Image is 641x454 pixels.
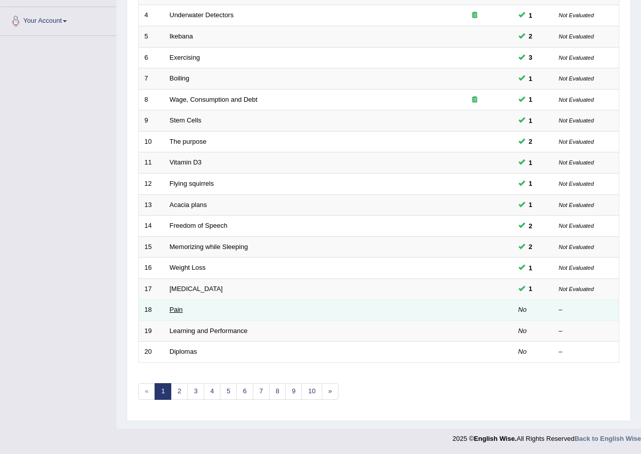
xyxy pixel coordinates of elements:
a: Vitamin D3 [170,158,202,166]
td: 5 [139,26,164,48]
div: 2025 © All Rights Reserved [453,429,641,443]
td: 10 [139,131,164,152]
td: 8 [139,89,164,110]
a: [MEDICAL_DATA] [170,285,223,293]
small: Not Evaluated [559,55,594,61]
a: Freedom of Speech [170,222,228,229]
a: 4 [204,383,220,400]
a: 8 [269,383,286,400]
a: 7 [253,383,270,400]
small: Not Evaluated [559,139,594,145]
small: Not Evaluated [559,97,594,103]
span: You can still take this question [525,283,537,294]
a: Boiling [170,74,190,82]
td: 6 [139,47,164,68]
small: Not Evaluated [559,265,594,271]
em: No [518,327,527,335]
a: Pain [170,306,183,313]
td: 4 [139,5,164,26]
a: Flying squirrels [170,180,214,187]
a: Learning and Performance [170,327,248,335]
td: 13 [139,194,164,216]
div: – [559,305,614,315]
a: Underwater Detectors [170,11,234,19]
span: You can still take this question [525,73,537,84]
a: Memorizing while Sleeping [170,243,248,251]
small: Not Evaluated [559,75,594,81]
small: Not Evaluated [559,159,594,166]
span: You can still take this question [525,52,537,63]
span: You can still take this question [525,157,537,168]
a: 3 [187,383,204,400]
td: 14 [139,216,164,237]
div: – [559,347,614,357]
a: 1 [155,383,171,400]
small: Not Evaluated [559,286,594,292]
td: 18 [139,300,164,321]
td: 9 [139,110,164,132]
td: 19 [139,320,164,342]
em: No [518,348,527,355]
a: » [322,383,338,400]
span: You can still take this question [525,10,537,21]
a: Exercising [170,54,200,61]
a: 5 [220,383,237,400]
div: – [559,326,614,336]
a: 10 [301,383,322,400]
span: You can still take this question [525,115,537,126]
span: You can still take this question [525,178,537,189]
a: Acacia plans [170,201,207,209]
td: 16 [139,258,164,279]
a: Your Account [1,7,116,32]
a: 9 [285,383,302,400]
span: You can still take this question [525,241,537,252]
span: « [138,383,155,400]
a: Diplomas [170,348,197,355]
strong: English Wise. [474,435,516,442]
em: No [518,306,527,313]
small: Not Evaluated [559,202,594,208]
small: Not Evaluated [559,223,594,229]
td: 11 [139,152,164,174]
td: 7 [139,68,164,90]
a: Stem Cells [170,116,202,124]
td: 12 [139,173,164,194]
a: Wage, Consumption and Debt [170,96,258,103]
a: Weight Loss [170,264,206,271]
span: You can still take this question [525,263,537,273]
span: You can still take this question [525,94,537,105]
a: 6 [236,383,253,400]
span: You can still take this question [525,221,537,231]
a: Ikebana [170,32,193,40]
a: 2 [171,383,187,400]
td: 17 [139,278,164,300]
small: Not Evaluated [559,33,594,39]
small: Not Evaluated [559,181,594,187]
td: 15 [139,236,164,258]
td: 20 [139,342,164,363]
a: The purpose [170,138,207,145]
span: You can still take this question [525,136,537,147]
div: Exam occurring question [442,95,507,105]
a: Back to English Wise [575,435,641,442]
span: You can still take this question [525,31,537,42]
span: You can still take this question [525,199,537,210]
small: Not Evaluated [559,12,594,18]
small: Not Evaluated [559,244,594,250]
div: Exam occurring question [442,11,507,20]
small: Not Evaluated [559,117,594,123]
